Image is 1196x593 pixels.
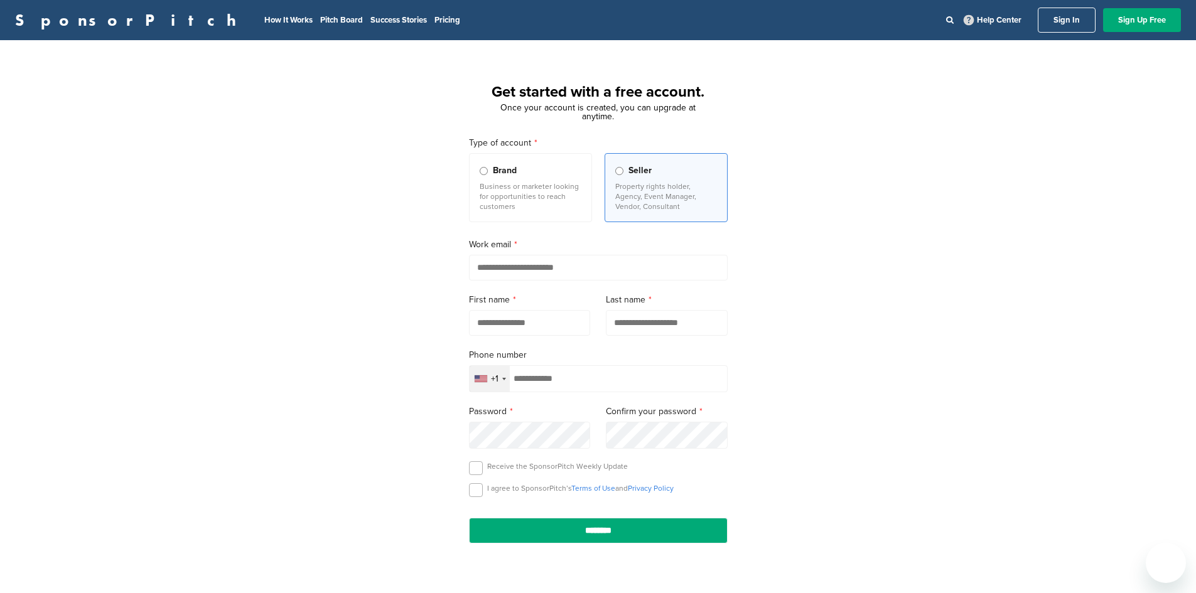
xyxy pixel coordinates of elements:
[469,348,728,362] label: Phone number
[15,12,244,28] a: SponsorPitch
[434,15,460,25] a: Pricing
[500,102,696,122] span: Once your account is created, you can upgrade at anytime.
[469,293,591,307] label: First name
[615,167,623,175] input: Seller Property rights holder, Agency, Event Manager, Vendor, Consultant
[487,483,674,493] p: I agree to SponsorPitch’s and
[1038,8,1096,33] a: Sign In
[628,164,652,178] span: Seller
[469,405,591,419] label: Password
[1103,8,1181,32] a: Sign Up Free
[469,238,728,252] label: Work email
[961,13,1024,28] a: Help Center
[487,461,628,471] p: Receive the SponsorPitch Weekly Update
[493,164,517,178] span: Brand
[264,15,313,25] a: How It Works
[606,405,728,419] label: Confirm your password
[470,366,510,392] div: Selected country
[454,81,743,104] h1: Get started with a free account.
[1146,543,1186,583] iframe: Button to launch messaging window
[480,181,581,211] p: Business or marketer looking for opportunities to reach customers
[370,15,427,25] a: Success Stories
[628,484,674,493] a: Privacy Policy
[320,15,363,25] a: Pitch Board
[491,375,498,383] div: +1
[606,293,728,307] label: Last name
[571,484,615,493] a: Terms of Use
[480,167,488,175] input: Brand Business or marketer looking for opportunities to reach customers
[615,181,717,211] p: Property rights holder, Agency, Event Manager, Vendor, Consultant
[469,136,728,150] label: Type of account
